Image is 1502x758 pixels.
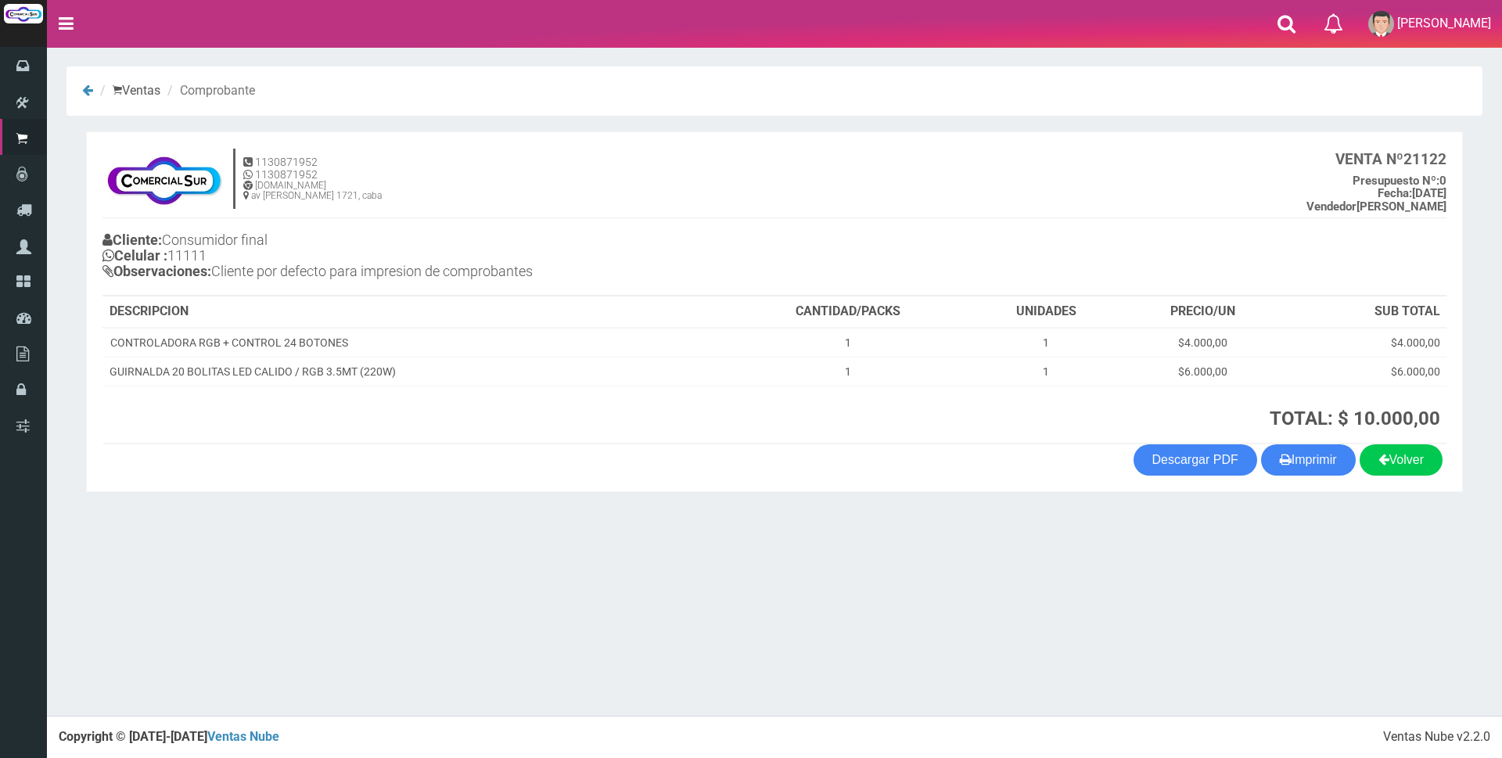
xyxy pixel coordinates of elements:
[1353,174,1439,188] strong: Presupuesto Nº:
[163,82,255,100] li: Comprobante
[1335,150,1403,168] strong: VENTA Nº
[103,296,726,328] th: DESCRIPCION
[102,228,774,286] h4: Consumidor final 11111 Cliente por defecto para impresion de comprobantes
[1284,328,1446,357] td: $4.000,00
[1383,728,1490,746] div: Ventas Nube v2.2.0
[1134,444,1257,476] a: Descargar PDF
[726,357,971,386] td: 1
[4,4,43,23] img: Logo grande
[1306,199,1356,214] strong: Vendedor
[971,296,1123,328] th: UNIDADES
[59,729,279,744] strong: Copyright © [DATE]-[DATE]
[1378,186,1446,200] b: [DATE]
[726,328,971,357] td: 1
[1397,16,1491,31] span: [PERSON_NAME]
[102,232,162,248] b: Cliente:
[103,357,726,386] td: GUIRNALDA 20 BOLITAS LED CALIDO / RGB 3.5MT (220W)
[1368,11,1394,37] img: User Image
[1378,186,1412,200] strong: Fecha:
[1261,444,1356,476] button: Imprimir
[1122,357,1283,386] td: $6.000,00
[726,296,971,328] th: CANTIDAD/PACKS
[102,247,167,264] b: Celular :
[1284,357,1446,386] td: $6.000,00
[207,729,279,744] a: Ventas Nube
[971,328,1123,357] td: 1
[1353,174,1446,188] b: 0
[1306,199,1446,214] b: [PERSON_NAME]
[243,156,382,181] h5: 1130871952 1130871952
[1284,296,1446,328] th: SUB TOTAL
[1335,150,1446,168] b: 21122
[971,357,1123,386] td: 1
[102,263,211,279] b: Observaciones:
[103,328,726,357] td: CONTROLADORA RGB + CONTROL 24 BOTONES
[102,148,225,210] img: f695dc5f3a855ddc19300c990e0c55a2.jpg
[1360,444,1443,476] a: Volver
[1122,328,1283,357] td: $4.000,00
[1270,408,1440,429] strong: TOTAL: $ 10.000,00
[1122,296,1283,328] th: PRECIO/UN
[243,181,382,201] h6: [DOMAIN_NAME] av [PERSON_NAME] 1721, caba
[96,82,160,100] li: Ventas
